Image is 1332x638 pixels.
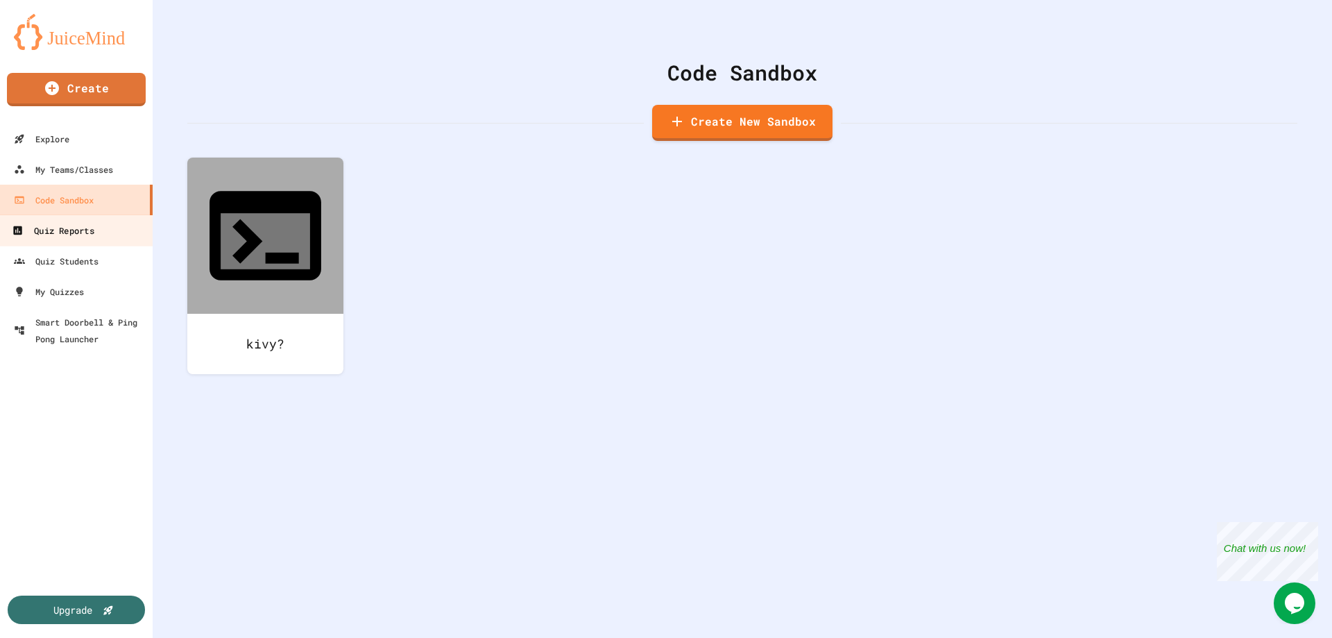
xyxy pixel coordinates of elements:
div: My Quizzes [14,283,84,300]
div: Explore [14,131,69,147]
div: Code Sandbox [14,192,94,208]
div: Quiz Reports [12,222,94,240]
div: Smart Doorbell & Ping Pong Launcher [14,314,147,347]
div: Quiz Students [14,253,99,269]
a: kivy? [187,158,343,374]
img: logo-orange.svg [14,14,139,50]
div: kivy? [187,314,343,374]
div: Upgrade [53,603,92,617]
div: Code Sandbox [187,57,1297,88]
a: Create [7,73,146,106]
a: Create New Sandbox [652,105,832,141]
div: My Teams/Classes [14,161,113,178]
iframe: chat widget [1274,582,1318,624]
iframe: chat widget [1217,522,1318,581]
